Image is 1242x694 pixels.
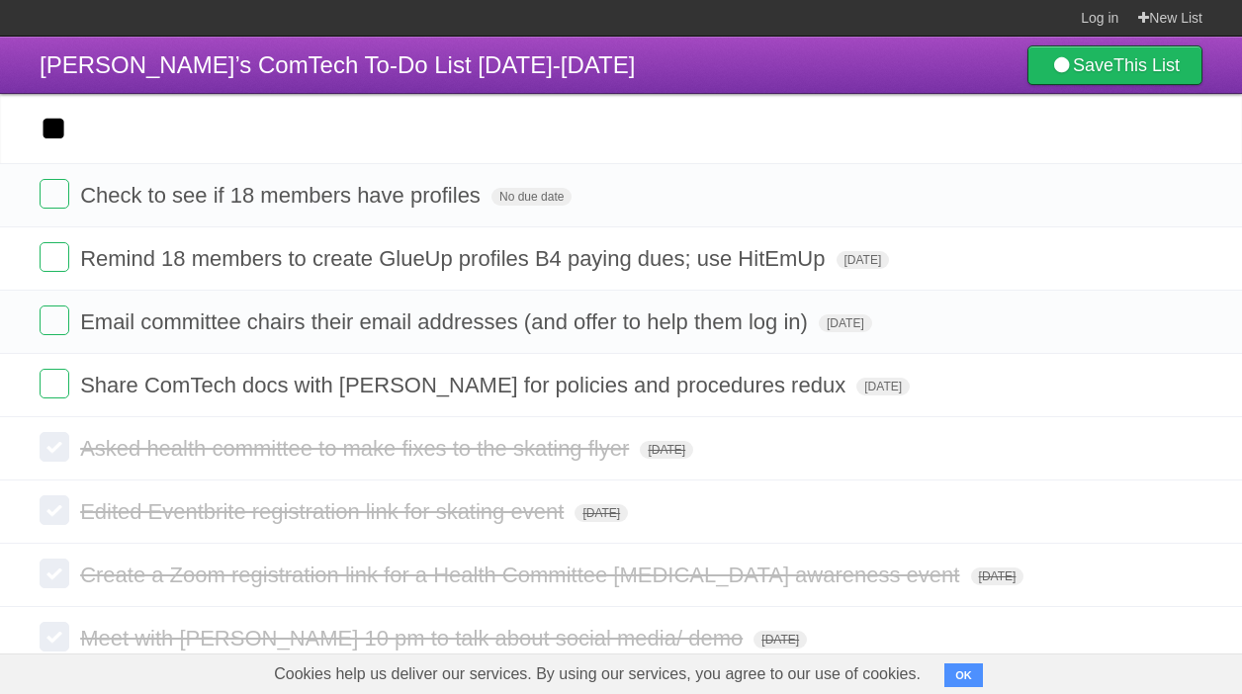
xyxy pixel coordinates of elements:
[1027,45,1202,85] a: SaveThis List
[40,495,69,525] label: Done
[640,441,693,459] span: [DATE]
[80,183,486,208] span: Check to see if 18 members have profiles
[40,369,69,398] label: Done
[40,432,69,462] label: Done
[40,559,69,588] label: Done
[80,246,830,271] span: Remind 18 members to create GlueUp profiles B4 paying dues; use HitEmUp
[40,305,69,335] label: Done
[40,179,69,209] label: Done
[491,188,572,206] span: No due date
[575,504,628,522] span: [DATE]
[80,373,850,397] span: Share ComTech docs with [PERSON_NAME] for policies and procedures redux
[40,242,69,272] label: Done
[80,499,569,524] span: Edited Eventbrite registration link for skating event
[80,563,964,587] span: Create a Zoom registration link for a Health Committee [MEDICAL_DATA] awareness event
[837,251,890,269] span: [DATE]
[40,51,635,78] span: [PERSON_NAME]’s ComTech To-Do List [DATE]-[DATE]
[80,626,748,651] span: Meet with [PERSON_NAME] 10 pm to talk about social media/ demo
[40,622,69,651] label: Done
[856,378,910,395] span: [DATE]
[1113,55,1180,75] b: This List
[754,631,807,649] span: [DATE]
[80,436,634,461] span: Asked health committee to make fixes to the skating flyer
[819,314,872,332] span: [DATE]
[254,654,940,694] span: Cookies help us deliver our services. By using our services, you agree to our use of cookies.
[971,567,1024,585] span: [DATE]
[944,663,983,687] button: OK
[80,309,813,334] span: Email committee chairs their email addresses (and offer to help them log in)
